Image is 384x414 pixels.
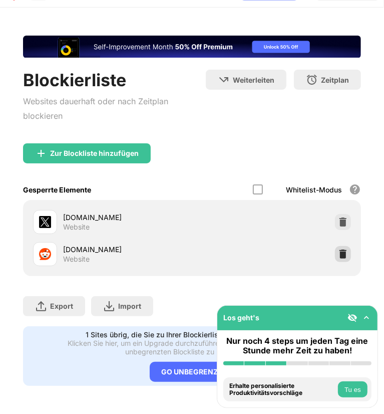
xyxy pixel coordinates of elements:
div: Gesperrte Elemente [23,185,91,194]
div: Los geht's [223,313,259,322]
img: favicons [39,248,51,260]
img: omni-setup-toggle.svg [361,313,371,323]
div: Export [50,302,73,310]
img: favicons [39,216,51,228]
div: Nur noch 4 steps um jeden Tag eine Stunde mehr Zeit zu haben! [223,336,371,355]
div: [DOMAIN_NAME] [63,212,192,223]
div: Blockierliste [23,70,206,90]
div: Website [63,223,90,232]
div: Zur Blockliste hinzufügen [50,149,139,157]
div: GO UNBEGRENZT [150,362,235,382]
div: Website [63,255,90,264]
img: eye-not-visible.svg [347,313,357,323]
div: Klicken Sie hier, um ein Upgrade durchzuführen und in den Genuss einer unbegrenzten Blockliste zu... [47,339,325,356]
div: 1 Sites übrig, die Sie zu Ihrer Blockierliste hinzufügen können. [86,330,292,339]
div: Websites dauerhaft oder nach Zeitplan blockieren [23,94,206,123]
div: [DOMAIN_NAME] [63,244,192,255]
iframe: Banner [23,36,361,58]
button: Tu es [338,381,367,397]
div: Whitelist-Modus [286,185,342,194]
div: Zeitplan [321,76,349,84]
div: Erhalte personalisierte Produktivitätsvorschläge [229,382,335,397]
div: Weiterleiten [233,76,274,84]
div: Import [118,302,141,310]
